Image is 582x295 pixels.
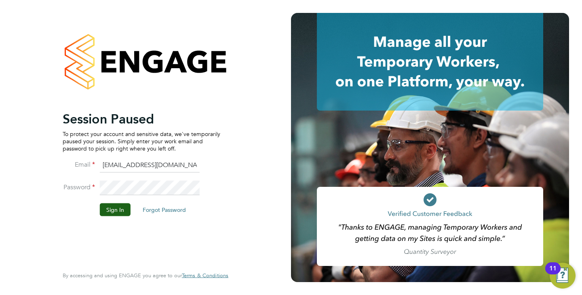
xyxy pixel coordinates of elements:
[63,111,220,127] h2: Session Paused
[182,272,228,279] span: Terms & Conditions
[550,263,576,289] button: Open Resource Center, 11 new notifications
[63,272,228,279] span: By accessing and using ENGAGE you agree to our
[182,272,228,279] a: Terms & Conditions
[100,158,200,173] input: Enter your work email...
[63,160,95,169] label: Email
[63,130,220,152] p: To protect your account and sensitive data, we've temporarily paused your session. Simply enter y...
[136,203,192,216] button: Forgot Password
[63,183,95,191] label: Password
[100,203,131,216] button: Sign In
[549,268,557,279] div: 11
